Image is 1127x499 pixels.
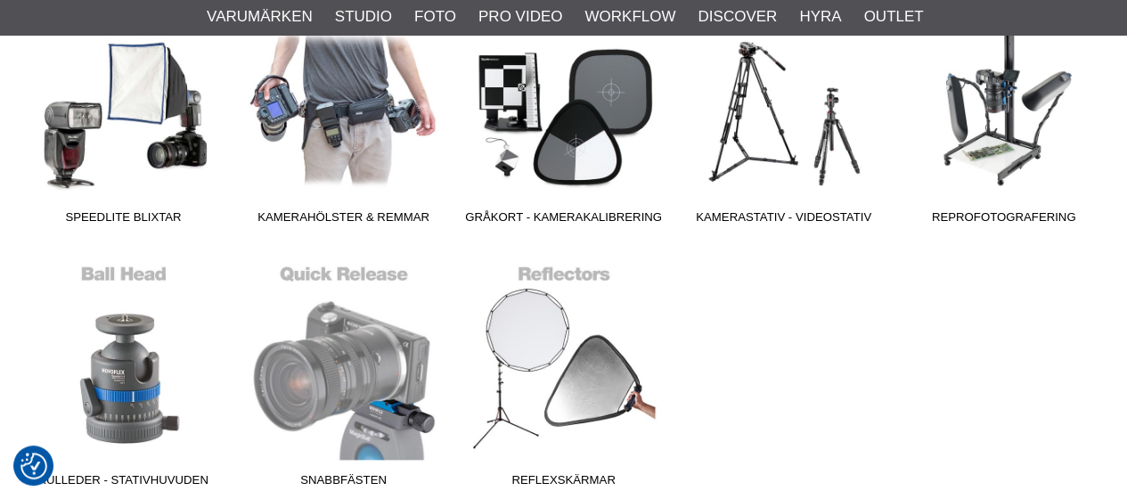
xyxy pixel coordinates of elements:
[799,5,841,29] a: Hyra
[233,209,453,233] span: Kamerahölster & Remmar
[13,255,233,495] a: Kulleder - Stativhuvuden
[453,471,674,495] span: Reflexskärmar
[233,471,453,495] span: Snabbfästen
[453,209,674,233] span: Gråkort - Kamerakalibrering
[20,453,47,479] img: Revisit consent button
[698,5,777,29] a: Discover
[674,209,894,233] span: Kamerastativ - Videostativ
[478,5,562,29] a: Pro Video
[20,450,47,482] button: Samtyckesinställningar
[894,209,1114,233] span: Reprofotografering
[414,5,456,29] a: Foto
[584,5,675,29] a: Workflow
[453,255,674,495] a: Reflexskärmar
[335,5,392,29] a: Studio
[233,255,453,495] a: Snabbfästen
[13,471,233,495] span: Kulleder - Stativhuvuden
[13,209,233,233] span: Speedlite Blixtar
[863,5,923,29] a: Outlet
[207,5,313,29] a: Varumärken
